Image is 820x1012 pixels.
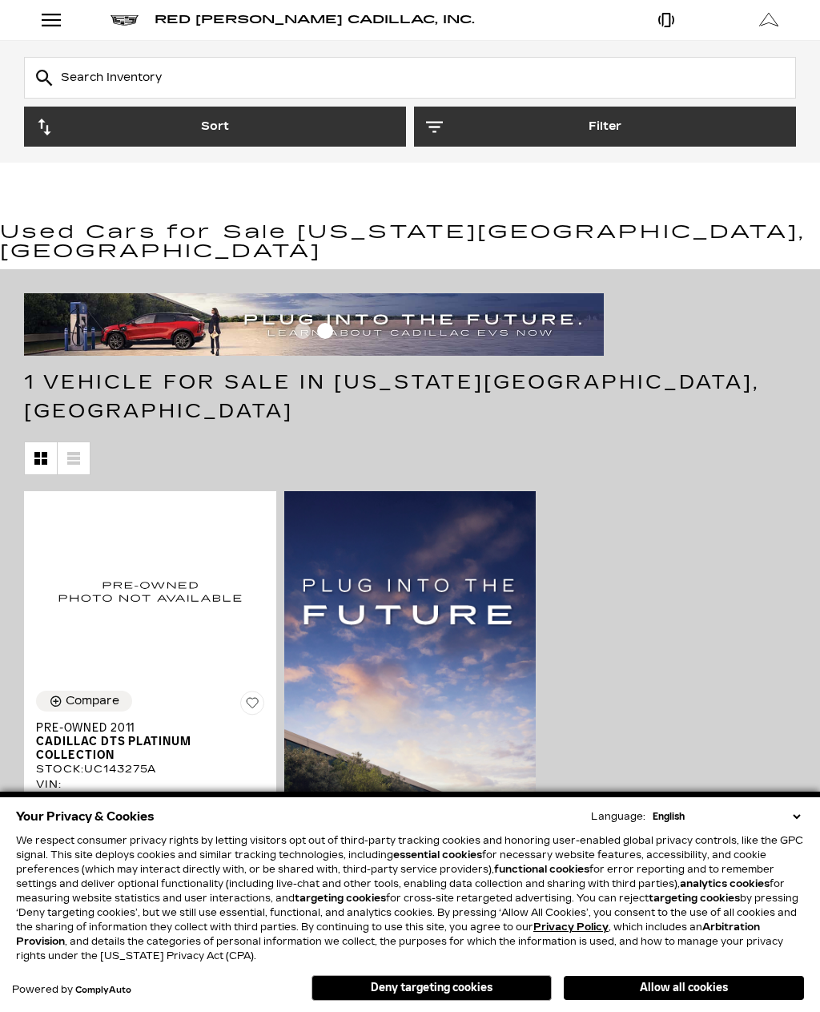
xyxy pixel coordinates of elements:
[24,371,760,422] span: 1 Vehicle for Sale in [US_STATE][GEOGRAPHIC_DATA], [GEOGRAPHIC_DATA]
[312,975,552,1001] button: Deny targeting cookies
[155,9,475,31] a: Red [PERSON_NAME] Cadillac, Inc.
[24,293,604,356] img: ev-blog-post-banners4
[36,503,264,679] img: 2011 Cadillac DTS Platinum Collection
[75,986,131,995] a: ComplyAuto
[36,721,252,735] span: Pre-Owned 2011
[36,777,264,806] div: VIN: [US_VEHICLE_IDENTIFICATION_NUMBER]
[36,721,264,762] a: Pre-Owned 2011Cadillac DTS Platinum Collection
[295,323,311,339] span: Go to slide 1
[295,893,386,904] strong: targeting cookies
[414,107,796,147] button: Filter
[24,107,406,147] button: Sort
[393,849,482,861] strong: essential cookies
[494,864,589,875] strong: functional cookies
[16,833,804,963] p: We respect consumer privacy rights by letting visitors opt out of third-party tracking cookies an...
[66,694,119,708] div: Compare
[36,735,252,762] span: Cadillac DTS Platinum Collection
[564,976,804,1000] button: Allow all cookies
[24,57,796,99] input: Search Inventory
[111,9,139,31] a: Cadillac logo
[36,691,132,712] button: Compare Vehicle
[12,985,131,995] div: Powered by
[240,691,264,721] button: Save Vehicle
[317,323,333,339] span: Go to slide 2
[533,921,609,933] a: Privacy Policy
[36,762,264,776] div: Stock : UC143275A
[16,805,155,828] span: Your Privacy & Cookies
[649,809,804,824] select: Language Select
[155,13,475,26] span: Red [PERSON_NAME] Cadillac, Inc.
[591,812,645,821] div: Language:
[649,893,740,904] strong: targeting cookies
[680,878,770,889] strong: analytics cookies
[111,15,139,26] img: Cadillac logo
